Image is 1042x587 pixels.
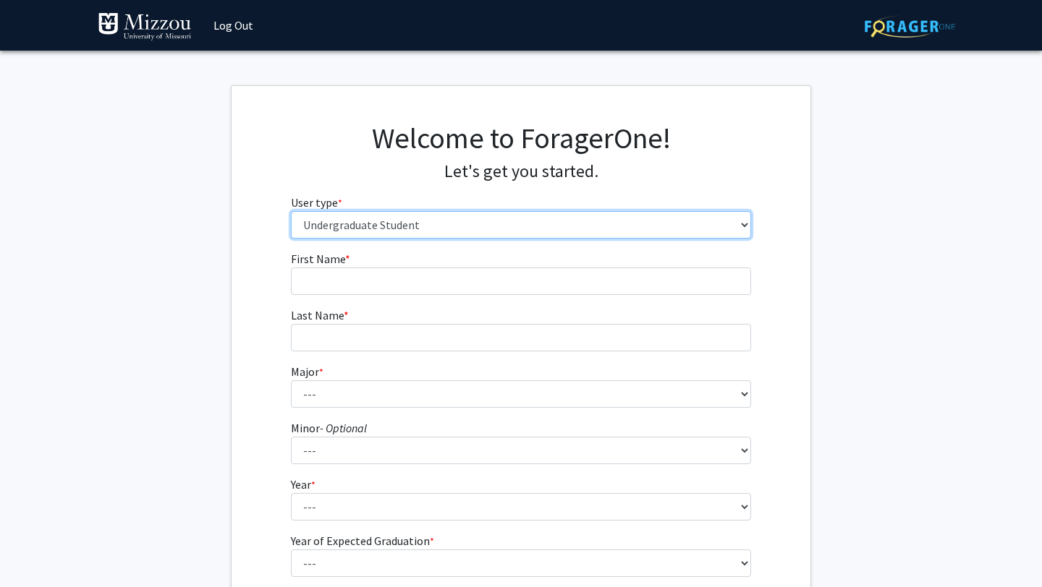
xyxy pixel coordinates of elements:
[291,532,434,549] label: Year of Expected Graduation
[291,476,315,493] label: Year
[291,419,367,437] label: Minor
[865,15,955,38] img: ForagerOne Logo
[291,161,752,182] h4: Let's get you started.
[98,12,192,41] img: University of Missouri Logo
[291,194,342,211] label: User type
[291,121,752,155] h1: Welcome to ForagerOne!
[291,308,344,322] span: Last Name
[320,421,367,435] i: - Optional
[291,252,345,266] span: First Name
[291,363,323,380] label: Major
[11,522,62,576] iframe: Chat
